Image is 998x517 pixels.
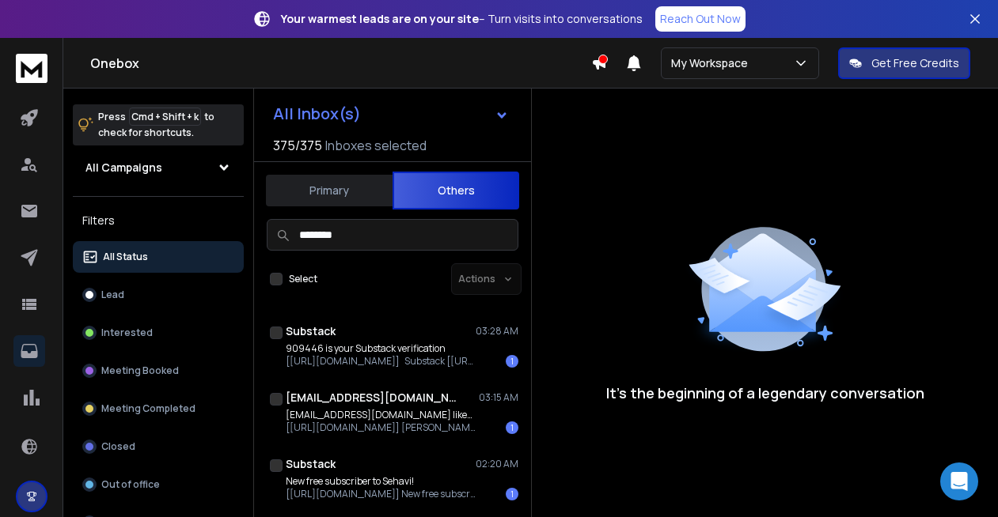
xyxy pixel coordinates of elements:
[101,289,124,301] p: Lead
[476,325,518,338] p: 03:28 AM
[73,393,244,425] button: Meeting Completed
[90,54,591,73] h1: Onebox
[286,390,460,406] h1: [EMAIL_ADDRESS][DOMAIN_NAME]
[281,11,479,26] strong: Your warmest leads are on your site
[286,409,476,421] p: [EMAIL_ADDRESS][DOMAIN_NAME] liked Your concise tech
[506,355,518,368] div: 1
[286,323,336,339] h1: Substack
[103,251,148,263] p: All Status
[286,355,476,368] p: [[URL][DOMAIN_NAME]] Substack [[URL][DOMAIN_NAME]!,w_80,h_80,c_fill,f_auto,q_auto:good,fl_progres...
[286,421,476,434] p: [[URL][DOMAIN_NAME]] [PERSON_NAME][EMAIL_ADDRESS][DOMAIN_NAME] liked Your concise tech
[506,488,518,500] div: 1
[260,98,522,130] button: All Inbox(s)
[73,241,244,273] button: All Status
[506,421,518,434] div: 1
[101,364,179,377] p: Meeting Booked
[266,173,393,208] button: Primary
[660,11,741,27] p: Reach Out Now
[73,469,244,500] button: Out of office
[73,279,244,311] button: Lead
[940,462,978,500] div: Open Intercom Messenger
[286,456,336,472] h1: Substack
[286,475,476,488] p: New free subscriber to Sehavi!
[286,342,476,355] p: 909446 is your Substack verification
[129,108,201,126] span: Cmd + Shift + k
[281,11,643,27] p: – Turn visits into conversations
[393,172,519,209] button: Others
[479,391,518,404] p: 03:15 AM
[101,402,195,415] p: Meeting Completed
[671,55,754,71] p: My Workspace
[655,6,746,32] a: Reach Out Now
[73,152,244,183] button: All Campaigns
[85,160,162,175] h1: All Campaigns
[73,209,244,232] h3: Filters
[273,106,361,122] h1: All Inbox(s)
[871,55,959,71] p: Get Free Credits
[101,478,160,491] p: Out of office
[73,317,244,349] button: Interested
[476,458,518,470] p: 02:20 AM
[98,109,214,141] p: Press to check for shortcuts.
[838,47,970,79] button: Get Free Credits
[606,382,924,404] p: It’s the beginning of a legendary conversation
[73,431,244,462] button: Closed
[101,326,153,339] p: Interested
[325,136,427,155] h3: Inboxes selected
[16,54,47,83] img: logo
[286,488,476,500] p: [[URL][DOMAIN_NAME]] New free subscriber to Sehavi! ͏
[101,440,135,453] p: Closed
[273,136,322,155] span: 375 / 375
[289,273,317,285] label: Select
[73,355,244,387] button: Meeting Booked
